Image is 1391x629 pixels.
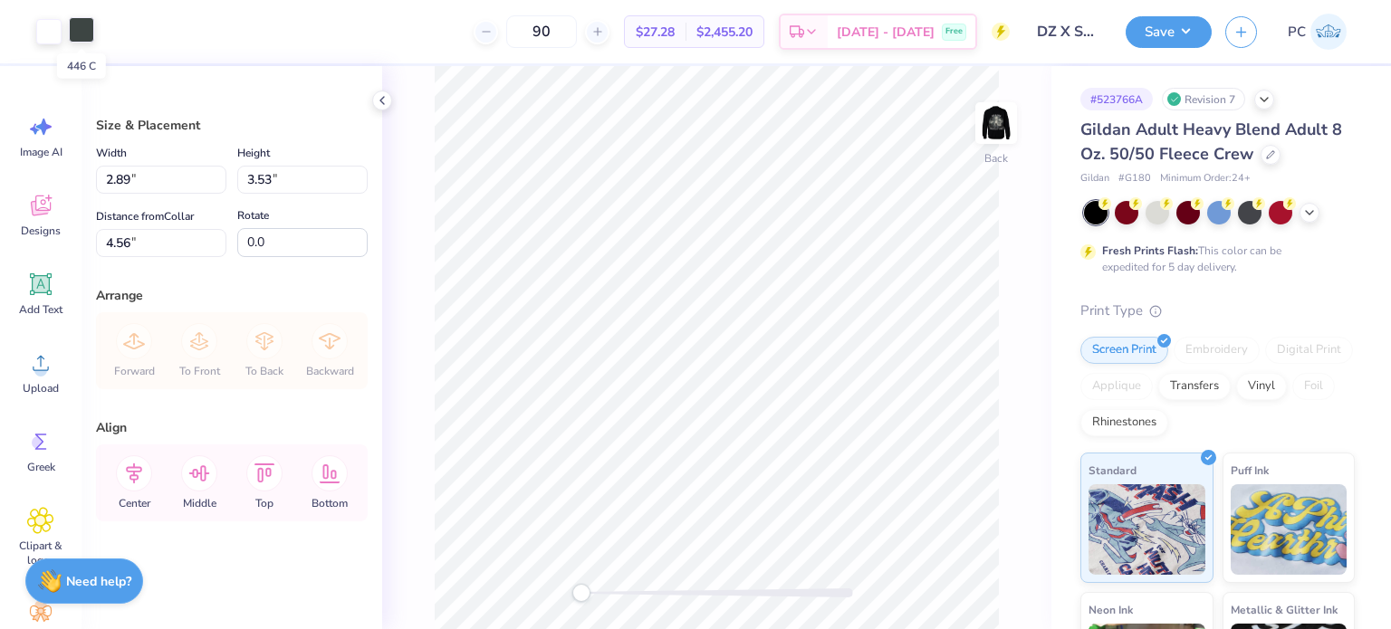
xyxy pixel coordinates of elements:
span: Standard [1089,461,1137,480]
div: Foil [1292,373,1335,400]
span: $27.28 [636,23,675,42]
button: Save [1126,16,1212,48]
div: # 523766A [1080,88,1153,110]
label: Width [96,142,127,164]
img: Standard [1089,484,1205,575]
strong: Need help? [66,573,131,590]
label: Rotate [237,205,269,226]
span: Gildan Adult Heavy Blend Adult 8 Oz. 50/50 Fleece Crew [1080,119,1342,165]
span: [DATE] - [DATE] [837,23,935,42]
div: Accessibility label [572,584,590,602]
div: Arrange [96,286,368,305]
img: Puff Ink [1231,484,1348,575]
span: Puff Ink [1231,461,1269,480]
img: Back [978,105,1014,141]
div: Align [96,418,368,437]
strong: Fresh Prints Flash: [1102,243,1198,258]
span: PC [1288,22,1306,43]
span: Upload [23,381,59,396]
label: Height [237,142,270,164]
span: Greek [27,460,55,474]
div: Transfers [1158,373,1231,400]
span: Clipart & logos [11,538,71,567]
div: Digital Print [1265,337,1353,364]
img: Priyanka Choudhary [1310,14,1347,50]
input: – – [506,15,577,48]
div: 446 C [57,53,106,79]
div: Vinyl [1236,373,1287,400]
div: Back [984,150,1008,167]
div: Print Type [1080,300,1355,321]
div: This color can be expedited for 5 day delivery. [1102,243,1325,275]
span: Add Text [19,302,62,317]
span: Minimum Order: 24 + [1160,171,1251,186]
span: Top [255,496,273,510]
a: PC [1280,14,1355,50]
label: Distance from Collar [96,205,194,227]
span: Neon Ink [1089,600,1133,619]
span: Bottom [312,496,348,510]
div: Revision 7 [1162,88,1245,110]
span: Designs [21,224,61,238]
div: Size & Placement [96,116,368,135]
span: Image AI [20,145,62,159]
span: $2,455.20 [696,23,753,42]
div: Rhinestones [1080,409,1168,436]
span: # G180 [1118,171,1151,186]
span: Gildan [1080,171,1109,186]
div: Applique [1080,373,1153,400]
span: Center [119,496,150,510]
div: Embroidery [1174,337,1260,364]
span: Metallic & Glitter Ink [1231,600,1338,619]
input: Untitled Design [1023,14,1112,50]
span: Middle [183,496,216,510]
span: Free [945,25,963,38]
div: Screen Print [1080,337,1168,364]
